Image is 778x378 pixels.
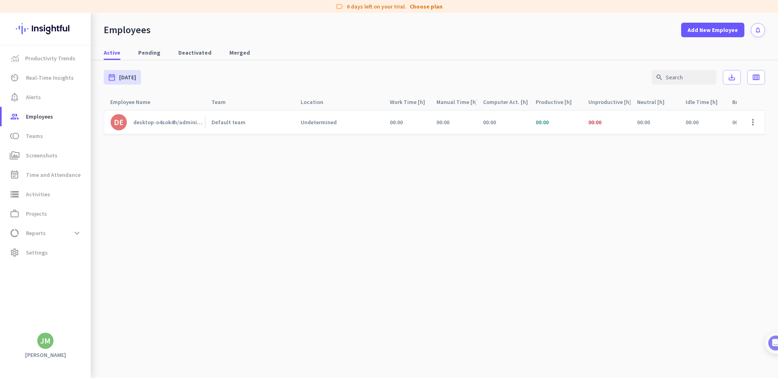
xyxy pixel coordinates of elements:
span: 00:00 [483,119,496,126]
button: Add New Employee [681,23,744,37]
div: Computer Act. [h] [483,96,529,108]
span: Activities [26,189,50,199]
i: notification_important [10,92,19,102]
a: DEdesktop-o4sok4h/administrator [111,114,205,130]
div: Unproductive [h] [588,96,631,108]
div: Location [301,96,333,108]
div: Employees [104,24,151,36]
a: perm_mediaScreenshots [2,146,91,165]
i: save_alt [728,73,736,81]
a: Choose plan [410,2,442,11]
a: storageActivities [2,185,91,204]
button: more_vert [743,113,763,132]
div: DE [114,118,124,126]
span: Reports [26,228,46,238]
i: notifications [754,27,761,34]
a: event_noteTime and Attendance [2,165,91,185]
span: Teams [26,131,43,141]
input: Search [652,70,716,85]
img: Insightful logo [16,13,75,45]
i: group [10,112,19,121]
span: 00:00 [588,119,601,126]
i: storage [10,189,19,199]
span: Real-Time Insights [26,73,74,83]
span: 00:00 [536,119,549,126]
div: Team [212,96,235,108]
span: Employees [26,112,53,121]
a: av_timerReal-Time Insights [2,68,91,87]
span: Alerts [26,92,41,102]
div: Employee Name [110,96,160,108]
i: calendar_view_week [752,73,760,81]
a: notification_importantAlerts [2,87,91,107]
div: 00:00 [732,119,745,126]
a: groupEmployees [2,107,91,126]
a: menu-itemProductivity Trends [2,49,91,68]
span: 00:00 [390,119,403,126]
span: 00:00 [637,119,650,126]
span: [DATE] [119,73,136,81]
i: label [336,2,344,11]
div: Idle Time [h] [686,96,726,108]
button: expand_more [70,226,84,240]
i: perm_media [10,151,19,160]
button: save_alt [723,70,741,85]
span: Projects [26,209,47,219]
div: Break Time [h] [732,96,772,108]
a: Default team [212,119,294,126]
div: desktop-o4sok4h/administrator [133,119,205,126]
i: work_outline [10,209,19,219]
span: 00:00 [686,119,699,126]
div: JM [40,337,51,345]
span: Settings [26,248,48,257]
span: Merged [229,49,250,57]
i: data_usage [10,228,19,238]
i: av_timer [10,73,19,83]
span: 00:00 [436,119,449,126]
button: calendar_view_week [747,70,765,85]
span: Deactivated [178,49,212,57]
div: Work Time [h] [390,96,430,108]
div: Productive [h] [536,96,581,108]
a: tollTeams [2,126,91,146]
i: search [656,74,663,81]
span: Productivity Trends [25,53,75,63]
button: notifications [751,23,765,37]
div: Undetermined [301,119,337,126]
span: Pending [138,49,160,57]
div: Neutral [h] [637,96,674,108]
span: Active [104,49,120,57]
div: Manual Time [h] [436,96,477,108]
i: date_range [108,73,116,81]
a: work_outlineProjects [2,204,91,223]
i: settings [10,248,19,257]
span: Add New Employee [688,26,738,34]
span: Time and Attendance [26,170,81,180]
span: Screenshots [26,151,58,160]
div: Default team [212,119,246,126]
img: menu-item [11,55,19,62]
i: event_note [10,170,19,180]
a: settingsSettings [2,243,91,262]
i: toll [10,131,19,141]
a: data_usageReportsexpand_more [2,223,91,243]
